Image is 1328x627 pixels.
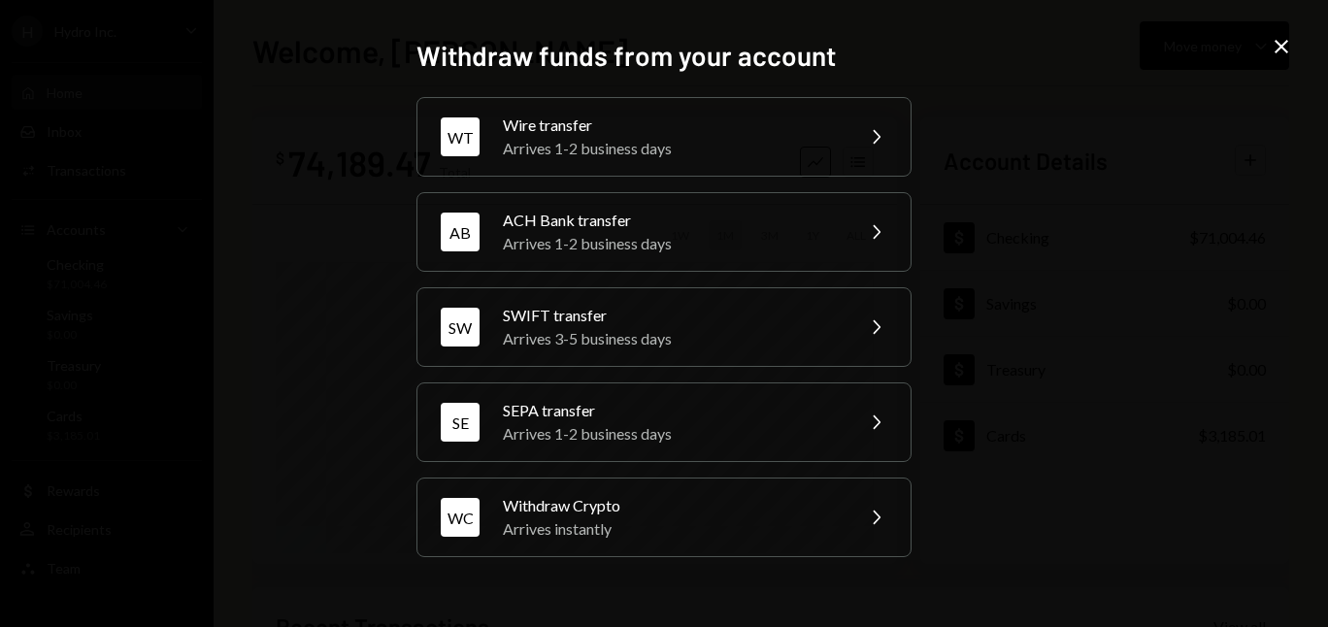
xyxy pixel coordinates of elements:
[416,97,912,177] button: WTWire transferArrives 1-2 business days
[503,399,841,422] div: SEPA transfer
[441,498,480,537] div: WC
[503,137,841,160] div: Arrives 1-2 business days
[441,213,480,251] div: AB
[416,37,912,75] h2: Withdraw funds from your account
[503,422,841,445] div: Arrives 1-2 business days
[503,232,841,255] div: Arrives 1-2 business days
[416,382,912,462] button: SESEPA transferArrives 1-2 business days
[503,114,841,137] div: Wire transfer
[441,308,480,346] div: SW
[416,192,912,272] button: ABACH Bank transferArrives 1-2 business days
[416,287,912,367] button: SWSWIFT transferArrives 3-5 business days
[441,117,480,156] div: WT
[503,209,841,232] div: ACH Bank transfer
[503,327,841,350] div: Arrives 3-5 business days
[441,403,480,442] div: SE
[416,478,912,557] button: WCWithdraw CryptoArrives instantly
[503,494,841,517] div: Withdraw Crypto
[503,517,841,541] div: Arrives instantly
[503,304,841,327] div: SWIFT transfer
